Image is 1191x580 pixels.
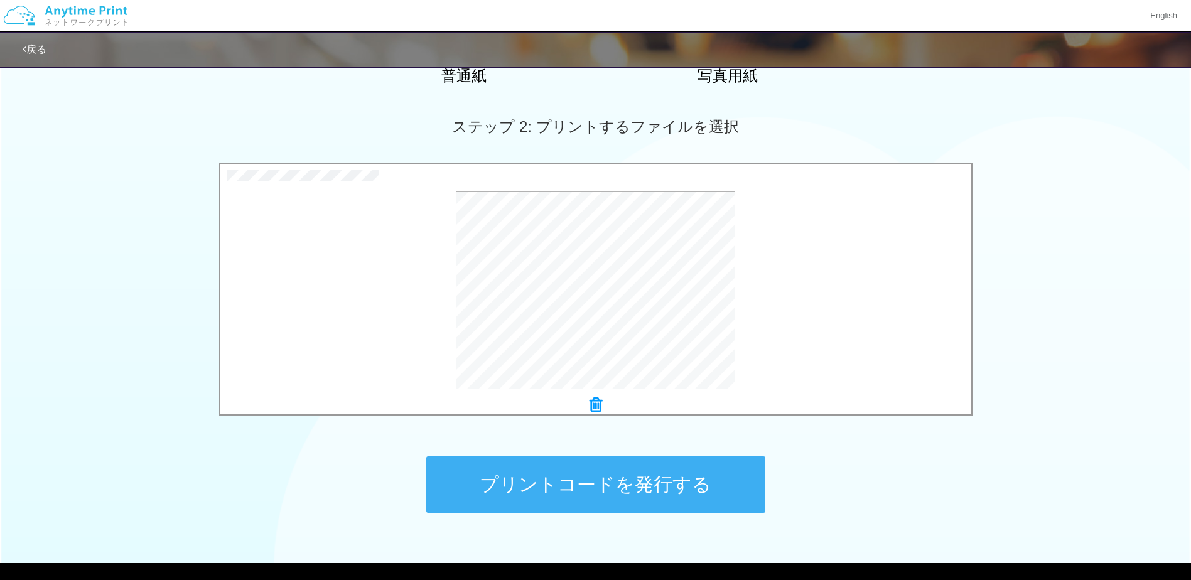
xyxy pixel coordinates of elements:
a: 戻る [23,44,46,55]
button: プリントコードを発行する [426,456,765,513]
h2: 普通紙 [354,68,574,84]
span: ステップ 2: プリントするファイルを選択 [452,118,738,135]
h2: 写真用紙 [618,68,838,84]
